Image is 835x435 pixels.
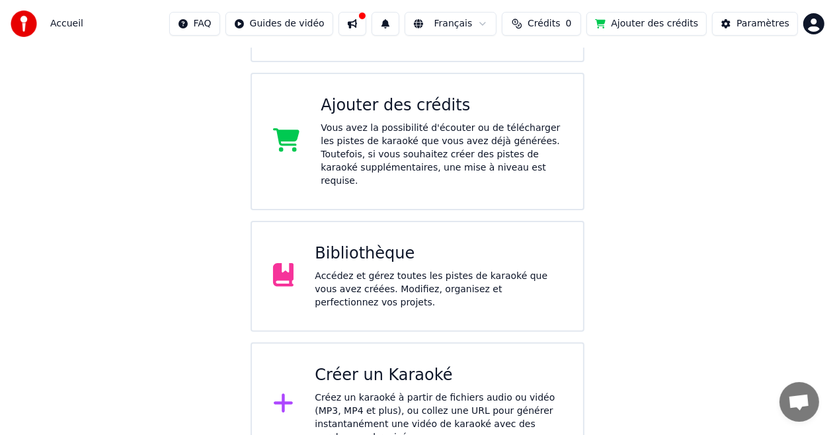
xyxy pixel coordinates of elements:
[712,12,798,36] button: Paramètres
[528,17,560,30] span: Crédits
[169,12,220,36] button: FAQ
[11,11,37,37] img: youka
[321,95,562,116] div: Ajouter des crédits
[315,270,562,309] div: Accédez et gérez toutes les pistes de karaoké que vous avez créées. Modifiez, organisez et perfec...
[225,12,333,36] button: Guides de vidéo
[566,17,572,30] span: 0
[736,17,789,30] div: Paramètres
[50,17,83,30] nav: breadcrumb
[779,382,819,422] div: Ouvrir le chat
[315,365,562,386] div: Créer un Karaoké
[315,243,562,264] div: Bibliothèque
[321,122,562,188] div: Vous avez la possibilité d'écouter ou de télécharger les pistes de karaoké que vous avez déjà gén...
[502,12,581,36] button: Crédits0
[586,12,707,36] button: Ajouter des crédits
[50,17,83,30] span: Accueil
